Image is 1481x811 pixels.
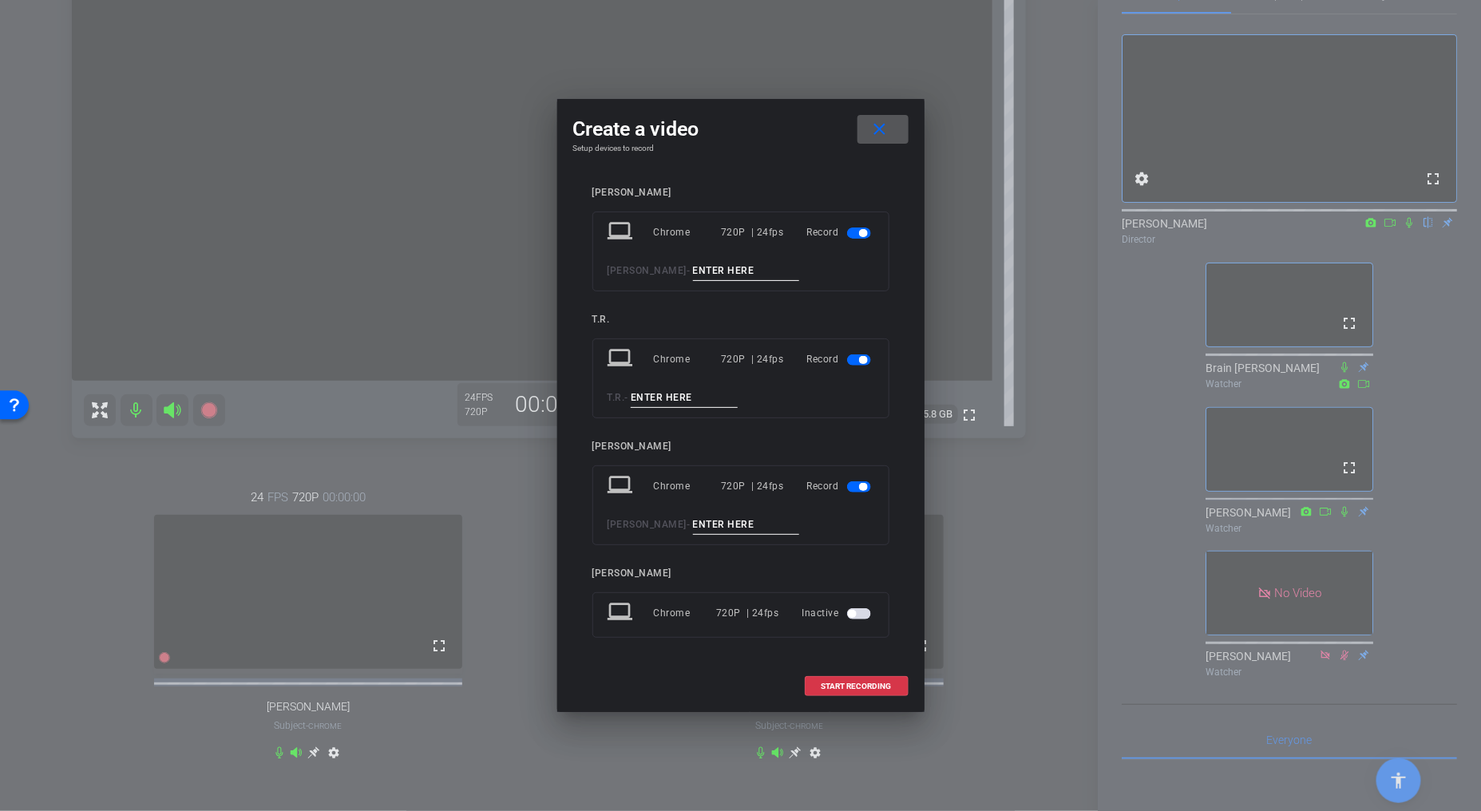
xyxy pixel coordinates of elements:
[654,599,717,627] div: Chrome
[721,345,784,374] div: 720P | 24fps
[716,599,779,627] div: 720P | 24fps
[608,265,687,276] span: [PERSON_NAME]
[693,261,800,281] input: ENTER HERE
[608,472,636,500] mat-icon: laptop
[869,120,889,140] mat-icon: close
[592,441,889,453] div: [PERSON_NAME]
[654,218,722,247] div: Chrome
[693,515,800,535] input: ENTER HERE
[822,682,892,690] span: START RECORDING
[608,519,687,530] span: [PERSON_NAME]
[573,115,909,144] div: Create a video
[802,599,874,627] div: Inactive
[805,676,909,696] button: START RECORDING
[592,314,889,326] div: T.R.
[687,265,691,276] span: -
[573,144,909,153] h4: Setup devices to record
[608,392,625,403] span: T.R.
[807,472,874,500] div: Record
[631,388,738,408] input: ENTER HERE
[654,345,722,374] div: Chrome
[625,392,629,403] span: -
[654,472,722,500] div: Chrome
[721,218,784,247] div: 720P | 24fps
[608,345,636,374] mat-icon: laptop
[592,187,889,199] div: [PERSON_NAME]
[687,519,691,530] span: -
[807,345,874,374] div: Record
[608,218,636,247] mat-icon: laptop
[608,599,636,627] mat-icon: laptop
[592,568,889,580] div: [PERSON_NAME]
[721,472,784,500] div: 720P | 24fps
[807,218,874,247] div: Record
